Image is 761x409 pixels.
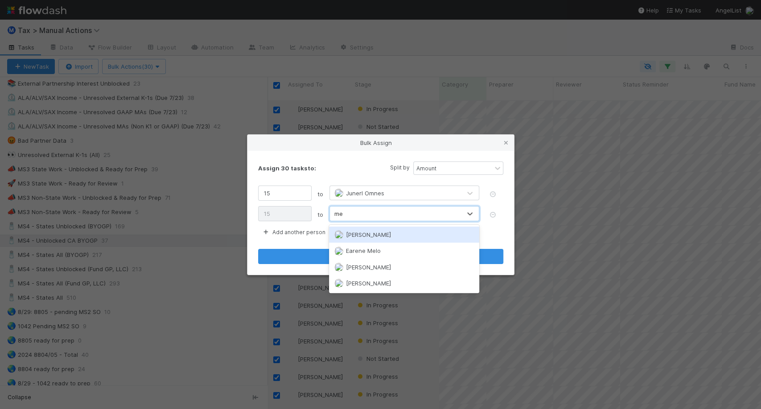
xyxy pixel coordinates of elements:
div: Amount [415,163,437,173]
span: Junerl Omnes [346,189,384,196]
span: [PERSON_NAME] [346,231,391,238]
img: avatar_bc42736a-3f00-4d10-a11d-d22e63cdc729.png [334,247,343,256]
button: Add another person [258,227,329,238]
small: Split by [390,164,413,172]
span: to [312,206,329,223]
span: to [312,186,329,202]
img: avatar_c7a2c3eb-06be-4555-8328-3aa91b8111aa.png [334,279,343,288]
span: [PERSON_NAME] [346,264,391,271]
img: avatar_de77a991-7322-4664-a63d-98ba485ee9e0.png [334,189,343,198]
div: Bulk Assign [247,135,514,151]
span: [PERSON_NAME] [346,280,391,287]
img: avatar_df83acd9-d480-4d6e-a150-67f005a3ea0d.png [334,230,343,239]
span: Earene Melo [346,247,381,254]
img: avatar_c8e523dd-415a-4cf0-87a3-4b787501e7b6.png [334,263,343,272]
div: Assign 30 tasks to: [258,164,390,173]
button: Assign [258,249,503,264]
